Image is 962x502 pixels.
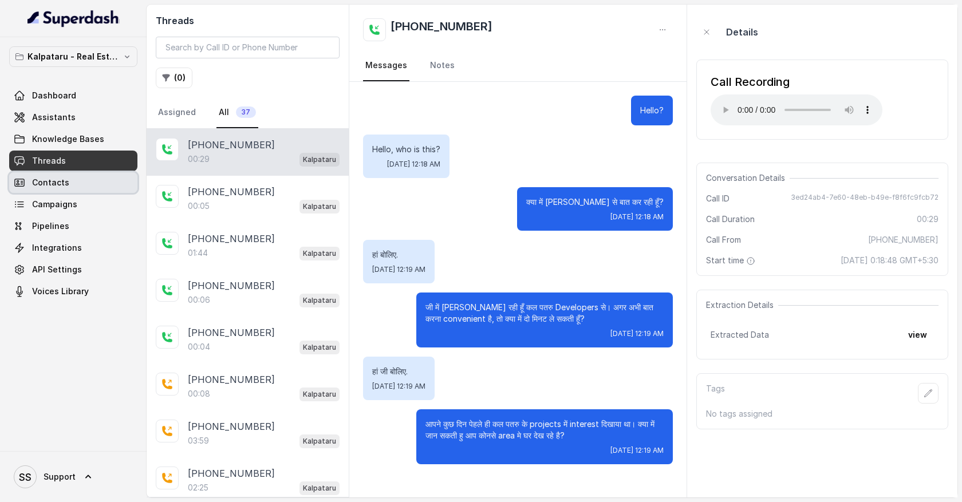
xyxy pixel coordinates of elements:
[9,238,137,258] a: Integrations
[868,234,939,246] span: [PHONE_NUMBER]
[841,255,939,266] span: [DATE] 0:18:48 GMT+5:30
[188,341,210,353] p: 00:04
[32,286,89,297] span: Voices Library
[425,418,664,441] p: आपने कुछ दिन पेहले ही कल पतरु के projects में interest दिखाया था। क्या में जान सकती हु आप कोनसे a...
[726,25,758,39] p: Details
[9,461,137,493] a: Support
[706,214,755,225] span: Call Duration
[791,193,939,204] span: 3ed24ab4-7e60-48eb-b49e-f8f6fc9fcb72
[9,216,137,236] a: Pipelines
[156,14,340,27] h2: Threads
[706,408,939,420] p: No tags assigned
[156,97,198,128] a: Assigned
[216,97,258,128] a: All37
[610,446,664,455] span: [DATE] 12:19 AM
[32,220,69,232] span: Pipelines
[372,144,440,155] p: Hello, who is this?
[303,201,336,212] p: Kalpataru
[188,326,275,339] p: [PHONE_NUMBER]
[9,129,137,149] a: Knowledge Bases
[372,265,425,274] span: [DATE] 12:19 AM
[188,373,275,386] p: [PHONE_NUMBER]
[303,248,336,259] p: Kalpataru
[372,249,425,260] p: हां बोलिए.
[188,435,209,446] p: 03:59
[303,295,336,306] p: Kalpataru
[425,302,664,325] p: जी में [PERSON_NAME] रही हूँ कल पतरु Developers से। अगर अभी बात करना convenient है, तो क्या में द...
[391,18,492,41] h2: [PHONE_NUMBER]
[428,50,457,81] a: Notes
[901,325,934,345] button: view
[188,153,210,165] p: 00:29
[188,200,210,212] p: 00:05
[526,196,664,208] p: क्या में [PERSON_NAME] से बात कर रही हूँ?
[706,193,730,204] span: Call ID
[32,242,82,254] span: Integrations
[372,382,425,391] span: [DATE] 12:19 AM
[711,74,882,90] div: Call Recording
[188,232,275,246] p: [PHONE_NUMBER]
[27,9,120,27] img: light.svg
[9,281,137,302] a: Voices Library
[32,177,69,188] span: Contacts
[9,259,137,280] a: API Settings
[32,112,76,123] span: Assistants
[706,234,741,246] span: Call From
[387,160,440,169] span: [DATE] 12:18 AM
[9,107,137,128] a: Assistants
[188,247,208,259] p: 01:44
[188,420,275,433] p: [PHONE_NUMBER]
[32,155,66,167] span: Threads
[706,383,725,404] p: Tags
[188,388,210,400] p: 00:08
[44,471,76,483] span: Support
[188,279,275,292] p: [PHONE_NUMBER]
[188,138,275,152] p: [PHONE_NUMBER]
[917,214,939,225] span: 00:29
[188,294,210,306] p: 00:06
[32,133,104,145] span: Knowledge Bases
[711,94,882,125] audio: Your browser does not support the audio element.
[19,471,31,483] text: SS
[32,264,82,275] span: API Settings
[188,185,275,199] p: [PHONE_NUMBER]
[303,154,336,165] p: Kalpataru
[156,37,340,58] input: Search by Call ID or Phone Number
[706,255,758,266] span: Start time
[236,106,256,118] span: 37
[32,199,77,210] span: Campaigns
[303,436,336,447] p: Kalpataru
[372,366,425,377] p: हां जी बोलिए.
[640,105,664,116] p: Hello?
[188,482,208,493] p: 02:25
[363,50,409,81] a: Messages
[27,50,119,64] p: Kalpataru - Real Estate
[706,299,778,311] span: Extraction Details
[156,97,340,128] nav: Tabs
[303,389,336,400] p: Kalpataru
[9,46,137,67] button: Kalpataru - Real Estate
[32,90,76,101] span: Dashboard
[363,50,673,81] nav: Tabs
[706,172,790,184] span: Conversation Details
[610,329,664,338] span: [DATE] 12:19 AM
[9,172,137,193] a: Contacts
[303,342,336,353] p: Kalpataru
[188,467,275,480] p: [PHONE_NUMBER]
[711,329,769,341] span: Extracted Data
[156,68,192,88] button: (0)
[303,483,336,494] p: Kalpataru
[9,151,137,171] a: Threads
[9,85,137,106] a: Dashboard
[9,194,137,215] a: Campaigns
[610,212,664,222] span: [DATE] 12:18 AM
